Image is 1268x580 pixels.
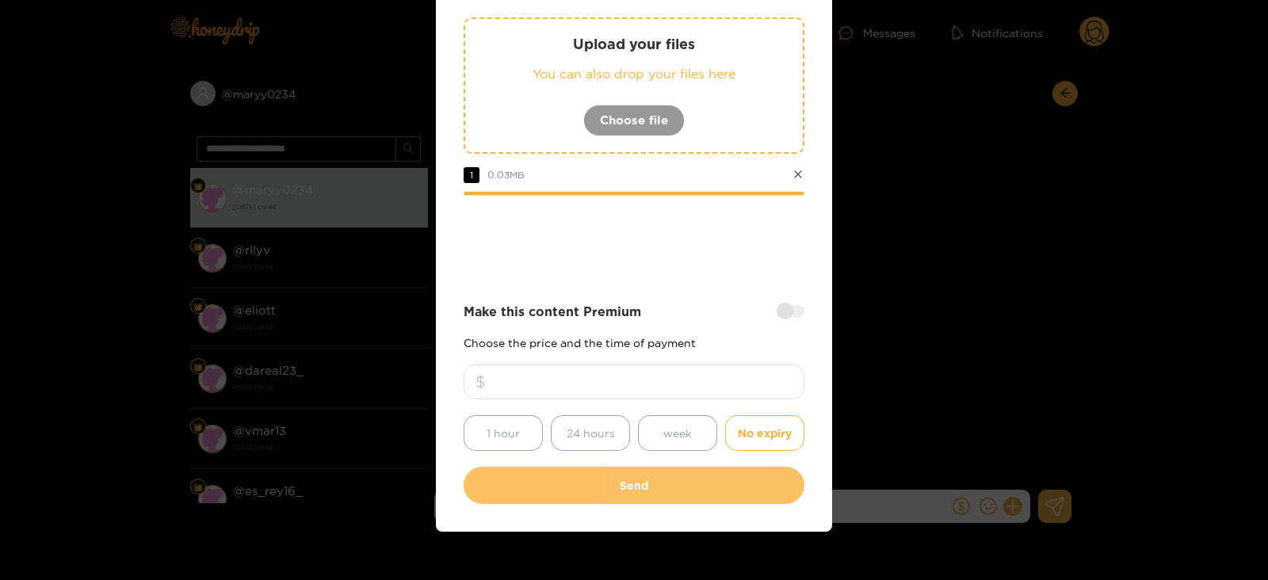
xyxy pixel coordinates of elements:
[567,424,615,442] span: 24 hours
[487,424,520,442] span: 1 hour
[487,170,525,180] span: 0.03 MB
[738,424,792,442] span: No expiry
[663,424,692,442] span: week
[497,35,771,53] p: Upload your files
[638,415,717,451] button: week
[583,105,685,136] button: Choose file
[464,167,479,183] span: 1
[464,467,804,504] button: Send
[464,415,543,451] button: 1 hour
[551,415,630,451] button: 24 hours
[464,337,804,349] p: Choose the price and the time of payment
[497,65,771,83] p: You can also drop your files here
[464,303,641,321] strong: Make this content Premium
[725,415,804,451] button: No expiry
